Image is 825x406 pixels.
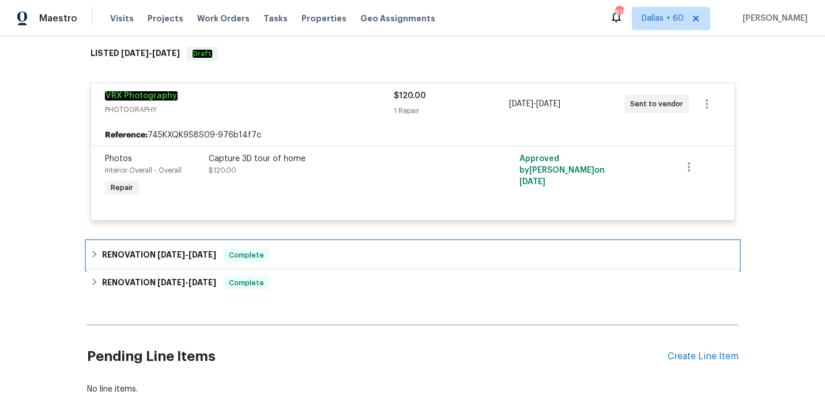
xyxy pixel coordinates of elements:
span: [DATE] [509,100,533,108]
em: Draft [193,50,212,58]
b: Reference: [105,129,148,141]
span: - [157,278,216,286]
div: No line items. [87,383,739,395]
div: Capture 3D tour of home [209,153,461,165]
span: Work Orders [197,13,250,24]
span: [DATE] [189,278,216,286]
span: Repair [106,182,138,193]
span: - [157,251,216,259]
div: 619 [615,7,623,18]
span: Approved by [PERSON_NAME] on [519,155,605,186]
span: Visits [110,13,134,24]
span: [DATE] [189,251,216,259]
span: Tasks [263,14,288,23]
h6: RENOVATION [102,276,216,290]
span: Geo Assignments [360,13,435,24]
span: Projects [148,13,183,24]
span: - [509,98,560,110]
span: Maestro [39,13,77,24]
a: VRX Photography [105,91,178,100]
span: Interior Overall - Overall [105,167,182,174]
span: [DATE] [519,178,545,186]
div: 745KXQK9S8S09-976b14f7c [91,125,734,146]
span: [DATE] [536,100,560,108]
span: Photos [105,155,132,163]
span: Properties [302,13,346,24]
h6: RENOVATION [102,248,216,262]
h6: LISTED [91,47,180,61]
span: Dallas + 60 [642,13,684,24]
div: LISTED [DATE]-[DATE]Draft [87,35,739,72]
span: $120.00 [394,92,426,100]
div: RENOVATION [DATE]-[DATE]Complete [87,241,739,269]
span: [DATE] [157,251,185,259]
span: [DATE] [157,278,185,286]
div: Create Line Item [668,351,739,362]
span: [DATE] [121,49,149,57]
span: Complete [224,277,269,289]
div: 1 Repair [394,105,509,117]
h2: Pending Line Items [87,330,668,383]
span: [DATE] [152,49,180,57]
div: RENOVATION [DATE]-[DATE]Complete [87,269,739,297]
span: Complete [224,249,269,261]
span: Sent to vendor [630,98,688,110]
span: [PERSON_NAME] [738,13,808,24]
span: $120.00 [209,167,236,174]
span: - [121,49,180,57]
span: PHOTOGRAPHY [105,104,394,116]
